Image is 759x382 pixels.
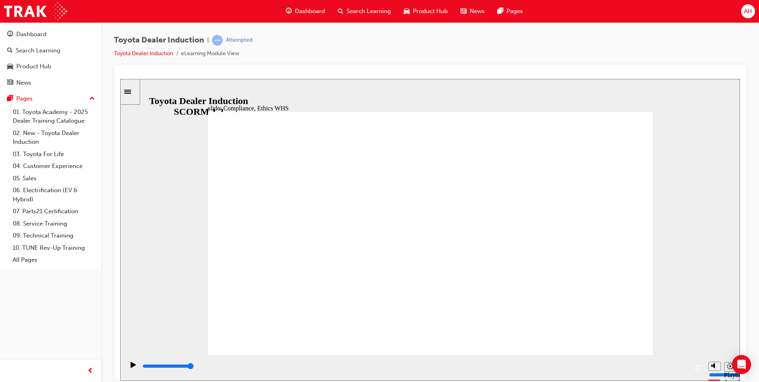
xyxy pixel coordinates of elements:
a: 04. Customer Experience [10,160,98,172]
a: search-iconSearch Learning [331,3,397,19]
div: Attempted [226,37,252,44]
div: Pages [16,94,33,103]
span: car-icon [404,6,410,16]
span: search-icon [7,47,13,54]
span: car-icon [7,63,13,70]
button: Mute (Ctrl+Alt+M) [588,283,601,292]
a: 05. Sales [10,172,98,185]
button: Replay (Ctrl+Alt+R) [572,283,584,295]
div: Dashboard [16,30,46,39]
button: Playback speed [604,283,616,293]
a: 06. Electrification (EV & Hybrid) [10,184,98,205]
a: guage-iconDashboard [279,3,331,19]
a: 02. New - Toyota Dealer Induction [10,127,98,148]
a: News [3,75,98,90]
a: car-iconProduct Hub [397,3,454,19]
img: Trak [4,2,67,20]
span: pages-icon [7,95,13,102]
span: AH [744,7,752,16]
button: Pages [3,91,98,106]
input: volume [589,293,640,299]
span: guage-icon [7,31,13,38]
span: pages-icon [497,6,503,16]
a: All Pages [10,254,98,266]
a: 08. Service Training [10,218,98,230]
a: Dashboard [3,27,98,42]
div: playback controls [4,276,584,302]
a: 03. Toyota For Life [10,148,98,160]
div: Playback Speed [604,293,616,307]
a: Search Learning [3,43,98,58]
span: Toyota Dealer Induction [114,36,204,45]
span: Dashboard [295,7,325,16]
span: Product Hub [413,7,448,16]
div: misc controls [584,276,616,302]
span: news-icon [7,79,13,87]
span: | [207,36,209,45]
a: 01. Toyota Academy - 2025 Dealer Training Catalogue [10,106,98,127]
a: 09. Technical Training [10,230,98,242]
span: up-icon [89,94,95,104]
a: 10. TUNE Rev-Up Training [10,242,98,254]
a: Toyota Dealer Induction [114,50,173,57]
span: Search Learning [347,7,391,16]
span: search-icon [338,6,343,16]
span: guage-icon [286,6,292,16]
div: Search Learning [16,46,60,55]
a: Product Hub [3,59,98,74]
button: Play (Ctrl+Alt+P) [4,282,17,296]
a: pages-iconPages [491,3,529,19]
button: DashboardSearch LearningProduct HubNews [3,25,98,91]
button: AH [741,4,755,18]
div: Product Hub [16,62,51,71]
input: slide progress [22,284,73,290]
span: news-icon [460,6,466,16]
span: News [470,7,485,16]
span: Pages [507,7,523,16]
div: Open Intercom Messenger [732,355,751,374]
a: news-iconNews [454,3,491,19]
span: learningRecordVerb_ATTEMPT-icon [212,35,223,46]
span: prev-icon [87,366,93,376]
div: News [16,78,31,87]
a: 07. Parts21 Certification [10,205,98,218]
li: eLearning Module View [181,49,239,58]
